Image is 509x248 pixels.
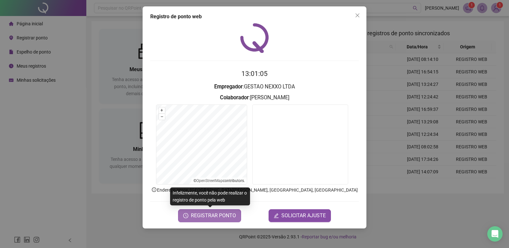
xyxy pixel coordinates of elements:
[151,187,157,193] span: info-circle
[150,83,359,91] h3: : GESTAO NEXXO LTDA
[150,94,359,102] h3: : [PERSON_NAME]
[220,95,249,101] strong: Colaborador
[178,209,241,222] button: REGISTRAR PONTO
[240,23,269,53] img: QRPoint
[241,70,268,78] time: 13:01:05
[170,187,250,205] div: Infelizmente, você não pode realizar o registro de ponto pela web
[269,209,331,222] button: editSOLICITAR AJUSTE
[193,178,245,183] li: © contributors.
[196,178,223,183] a: OpenStreetMap
[150,13,359,21] div: Registro de ponto web
[183,213,188,218] span: clock-circle
[191,212,236,219] span: REGISTRAR PONTO
[159,114,165,120] button: –
[159,107,165,113] button: +
[355,13,360,18] span: close
[274,213,279,218] span: edit
[487,226,503,242] div: Open Intercom Messenger
[150,186,359,194] p: Endereço aprox. : [GEOGRAPHIC_DATA][PERSON_NAME], [GEOGRAPHIC_DATA], [GEOGRAPHIC_DATA]
[281,212,326,219] span: SOLICITAR AJUSTE
[214,84,243,90] strong: Empregador
[352,10,363,21] button: Close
